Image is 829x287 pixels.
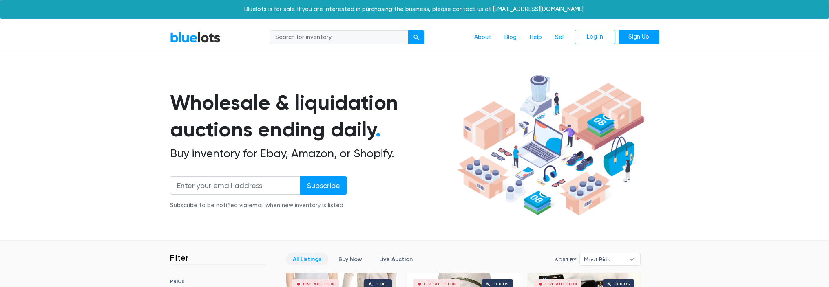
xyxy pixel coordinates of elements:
[615,282,630,286] div: 0 bids
[300,176,347,195] input: Subscribe
[523,30,548,45] a: Help
[170,201,347,210] div: Subscribe to be notified via email when new inventory is listed.
[619,30,659,44] a: Sign Up
[170,278,267,284] h6: PRICE
[170,253,188,263] h3: Filter
[377,282,388,286] div: 1 bid
[623,253,640,265] b: ▾
[376,117,381,142] span: .
[332,253,369,265] a: Buy Now
[498,30,523,45] a: Blog
[555,256,576,263] label: Sort By
[424,282,456,286] div: Live Auction
[494,282,509,286] div: 0 bids
[303,282,335,286] div: Live Auction
[270,30,409,45] input: Search for inventory
[545,282,577,286] div: Live Auction
[454,71,647,219] img: hero-ee84e7d0318cb26816c560f6b4441b76977f77a177738b4e94f68c95b2b83dbb.png
[170,147,454,160] h2: Buy inventory for Ebay, Amazon, or Shopify.
[170,176,301,195] input: Enter your email address
[170,31,221,43] a: BlueLots
[575,30,615,44] a: Log In
[584,253,625,265] span: Most Bids
[468,30,498,45] a: About
[372,253,420,265] a: Live Auction
[170,89,454,143] h1: Wholesale & liquidation auctions ending daily
[548,30,571,45] a: Sell
[286,253,328,265] a: All Listings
